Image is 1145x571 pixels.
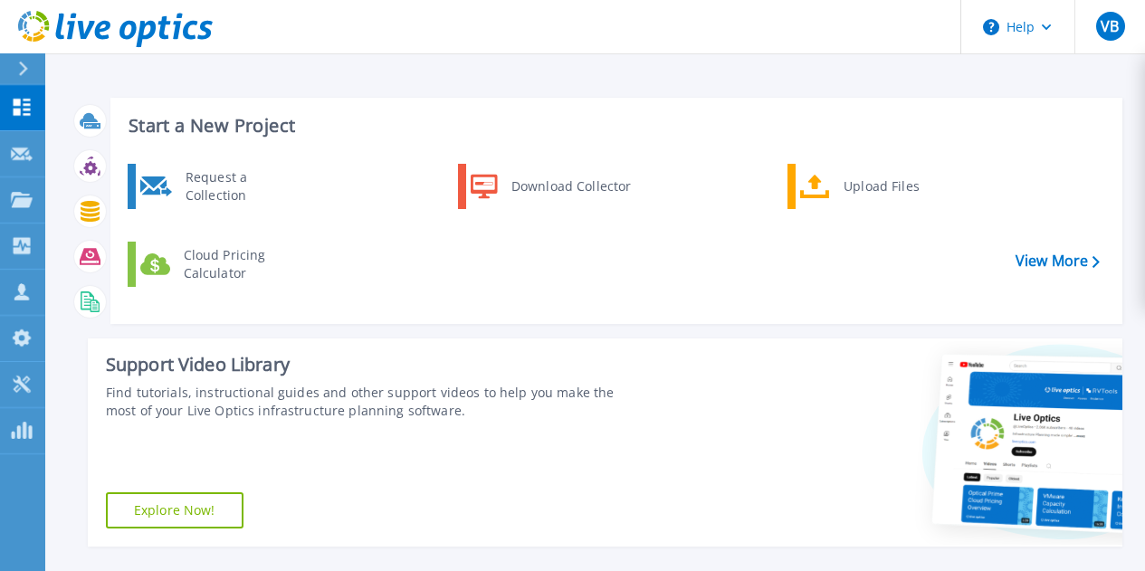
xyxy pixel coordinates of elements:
div: Support Video Library [106,353,644,376]
div: Upload Files [835,168,968,205]
div: Download Collector [502,168,639,205]
a: Explore Now! [106,492,243,528]
a: Download Collector [458,164,644,209]
a: Upload Files [787,164,973,209]
div: Request a Collection [177,168,309,205]
a: Request a Collection [128,164,313,209]
div: Cloud Pricing Calculator [175,246,309,282]
a: View More [1016,252,1100,270]
div: Find tutorials, instructional guides and other support videos to help you make the most of your L... [106,384,644,420]
span: VB [1101,19,1119,33]
a: Cloud Pricing Calculator [128,242,313,287]
h3: Start a New Project [129,116,1099,136]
